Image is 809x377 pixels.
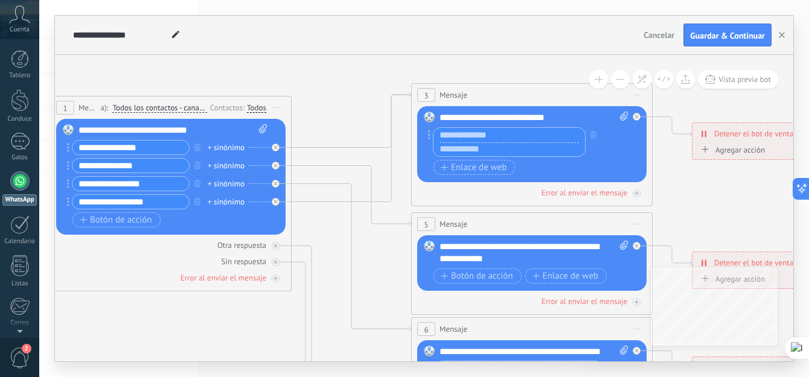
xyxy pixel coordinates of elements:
button: Enlace de web [433,160,515,175]
span: Todos los contactos - canales seleccionados [112,103,206,113]
div: Error al enviar el mensaje [542,296,627,306]
div: Tablero [2,72,37,80]
span: Mensaje [440,89,467,101]
span: Cuenta [10,26,30,34]
span: Mensaje [440,323,467,335]
span: a): [100,102,108,113]
button: Botón de acción [433,268,522,284]
div: + sinónimo [208,196,245,208]
div: Calendario [2,238,37,246]
span: Mensaje [440,218,467,230]
span: Detener el bot de ventas [714,257,796,268]
div: + sinónimo [208,142,245,154]
button: Guardar & Continuar [683,24,772,46]
div: Todos [247,103,266,113]
div: Otra respuesta [217,240,266,250]
button: Vista previa bot [698,70,778,89]
span: 5 [424,220,428,230]
button: Cancelar [639,26,679,44]
button: Botón de acción [72,212,161,227]
div: Error al enviar el mensaje [181,273,266,283]
div: Sin respuesta [222,256,266,267]
div: Gatos [2,154,37,162]
span: 1 [63,103,67,113]
span: Mensaje [78,102,97,113]
span: 3 [424,90,428,101]
div: Conduce [2,115,37,123]
div: Error al enviar el mensaje [542,188,627,198]
font: Agregar acción [715,145,765,154]
span: Cancelar [644,30,674,40]
span: Guardar & Continuar [690,31,765,40]
div: Contactos: [210,102,247,113]
span: 2 [22,344,31,353]
font: Botón de acción [451,271,513,281]
div: Correo [2,319,37,327]
div: WhatsApp [2,194,37,206]
div: + sinónimo [208,160,245,172]
span: 6 [424,325,428,335]
span: Vista previa bot [718,74,771,84]
div: Listas [2,280,37,288]
font: Enlace de web [543,271,598,281]
div: + sinónimo [208,178,245,190]
font: Enlace de web [451,163,507,173]
button: Enlace de web [525,268,607,284]
span: Detener el bot de ventas [714,128,796,139]
font: Botón de acción [90,215,152,225]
